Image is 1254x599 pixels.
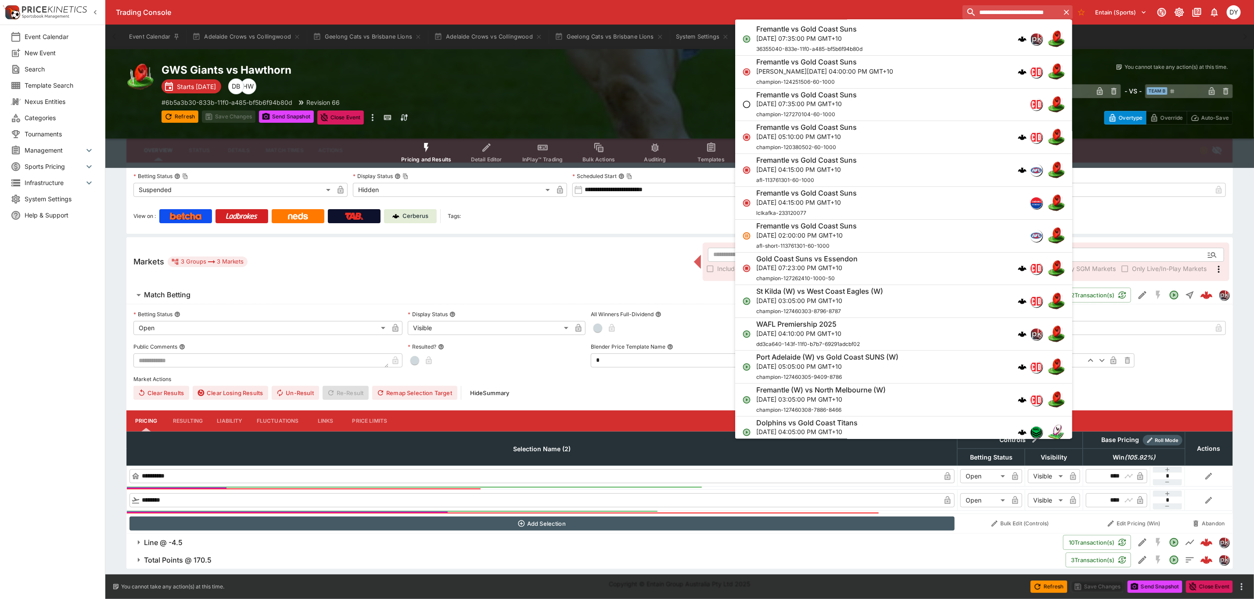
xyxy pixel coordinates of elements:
[345,213,363,220] img: TabNZ
[756,308,841,315] span: champion-127460303-8796-8787
[126,551,1066,569] button: Total Points @ 170.5
[960,469,1008,483] div: Open
[717,264,790,273] span: Include Resulted Markets
[756,25,857,34] h6: Fremantle vs Gold Coast Suns
[756,210,806,216] span: lclkafka-233120077
[345,410,395,431] button: Price Limits
[372,386,457,400] button: Remap Selection Target
[1166,287,1182,303] button: Open
[550,25,669,49] button: Geelong Cats vs Brisbane Lions
[963,5,1060,19] input: search
[756,198,857,207] p: [DATE] 04:15:00 PM GMT+10
[1063,535,1131,550] button: 10Transaction(s)
[25,162,84,171] span: Sports Pricing
[1227,5,1241,19] div: dylan.brown
[655,311,661,317] button: All Winners Full-Dividend
[1219,538,1229,547] img: pricekinetics
[272,386,319,400] button: Un-Result
[1119,113,1143,122] p: Overtype
[756,374,842,380] span: champion-127460305-9409-8786
[392,213,399,220] img: Cerberus
[126,410,166,431] button: Pricing
[1125,63,1228,71] p: You cannot take any action(s) at this time.
[317,111,364,125] button: Close Event
[1219,290,1229,300] div: pricekinetics
[395,173,401,179] button: Display StatusCopy To Clipboard
[353,172,393,180] p: Display Status
[756,165,857,174] p: [DATE] 04:15:00 PM GMT+10
[1048,129,1065,146] img: australian_rules.png
[1018,297,1027,306] div: cerberus
[1169,290,1179,300] svg: Open
[1154,4,1170,20] button: Connected to PK
[1048,391,1065,409] img: australian_rules.png
[1150,552,1166,568] button: SGM Disabled
[1018,297,1027,306] img: logo-cerberus.svg
[1048,227,1065,245] img: australian_rules.png
[1198,534,1215,551] a: d91cdc14-6d4d-4944-ae66-ec6870199cc9
[756,275,835,282] span: champion-127262410-1000-50
[394,137,965,168] div: Event type filters
[1048,293,1065,310] img: australian_rules.png
[226,213,258,220] img: Ladbrokes
[1048,194,1065,212] img: australian_rules.png
[1219,555,1229,565] img: pricekinetics
[1018,264,1027,273] img: logo-cerberus.svg
[756,418,858,428] h6: Dolphins vs Gold Coast Titans
[1018,428,1027,437] div: cerberus
[756,264,858,273] p: [DATE] 07:23:00 PM GMT+10
[1018,68,1027,76] img: logo-cerberus.svg
[353,183,553,197] div: Hidden
[1031,99,1042,111] img: championdata.png
[1135,287,1150,303] button: Edit Detail
[25,194,94,203] span: System Settings
[756,254,858,264] h6: Gold Coast Suns vs Essendon
[1098,435,1143,446] div: Base Pricing
[742,232,751,240] svg: Suspended
[1147,87,1168,95] span: Team B
[756,46,862,52] span: 36355040-833e-11f0-a485-bf5b6f94b80d
[626,173,632,179] button: Copy To Clipboard
[742,396,751,404] svg: Open
[174,311,180,317] button: Betting Status
[133,183,334,197] div: Suspended
[1018,166,1027,175] img: logo-cerberus.svg
[1031,581,1067,593] button: Refresh
[1169,555,1179,565] svg: Open
[210,410,249,431] button: Liability
[1166,535,1182,550] button: Open
[1031,66,1042,78] img: championdata.png
[144,556,212,565] h6: Total Points @ 170.5
[367,111,378,125] button: more
[742,68,751,76] svg: Closed
[408,321,571,335] div: Visible
[323,386,369,400] span: Re-Result
[1125,86,1142,96] h6: - VS -
[742,264,751,273] svg: Closed
[1214,264,1224,275] svg: More
[187,25,306,49] button: Adelaide Crows vs Collingwood
[742,297,751,306] svg: Open
[1166,552,1182,568] button: Open
[1182,287,1198,303] button: Straight
[288,213,308,220] img: Neds
[25,81,94,90] span: Template Search
[671,25,734,49] button: System Settings
[22,14,69,18] img: Sportsbook Management
[25,113,94,122] span: Categories
[162,63,697,77] h2: Copy To Clipboard
[1186,581,1233,593] button: Close Event
[471,156,502,163] span: Detail Editor
[591,310,654,318] p: All Winners Full-Dividend
[756,132,857,142] p: [DATE] 05:10:00 PM GMT+10
[25,48,94,57] span: New Event
[756,242,830,249] span: afl-short-113761301-60-1000
[756,123,857,132] h6: Fremantle vs Gold Coast Suns
[756,385,886,395] h6: Fremantle (W) vs North Melbourne (W)
[177,82,216,91] p: Starts [DATE]
[1030,296,1042,308] div: championdata
[756,177,814,183] span: afl-113761301-60-1000
[1198,286,1215,304] a: 5de5b5ef-90f7-4055-b654-615e701e0141
[756,57,857,67] h6: Fremantle vs Gold Coast Suns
